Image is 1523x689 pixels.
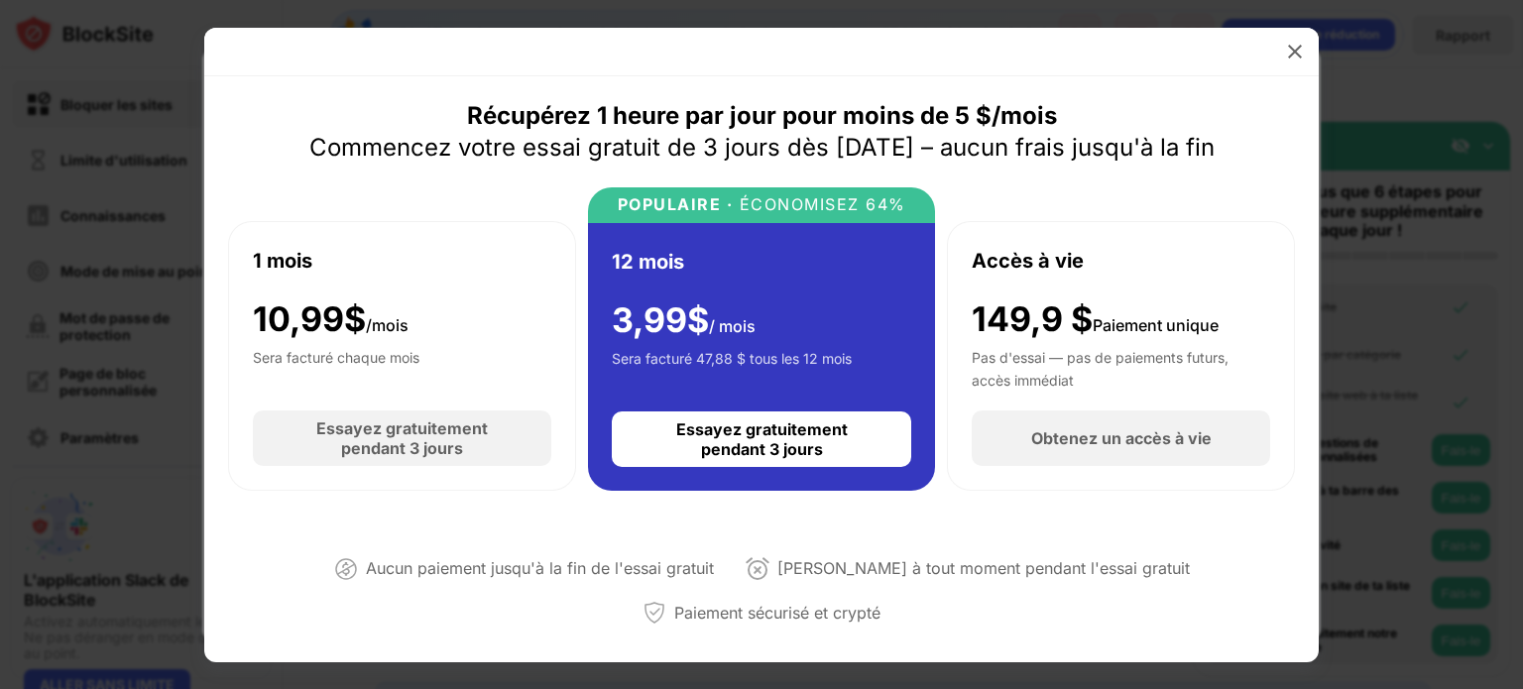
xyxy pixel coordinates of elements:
[777,558,1190,578] font: [PERSON_NAME] à tout moment pendant l'essai gratuit
[746,557,769,581] img: annuler à tout moment
[972,349,1229,388] font: Pas d'essai — pas de paiements futurs, accès immédiat
[467,101,1057,130] font: Récupérez 1 heure par jour pour moins de 5 $/mois
[344,298,366,339] font: $
[740,194,906,214] font: ÉCONOMISEZ 64%
[253,349,419,366] font: Sera facturé chaque mois
[972,249,1084,273] font: Accès à vie
[612,299,687,340] font: 3,99
[674,603,880,623] font: Paiement sécurisé et crypté
[334,557,358,581] img: ne pas payer
[253,249,312,273] font: 1 mois
[687,299,709,340] font: $
[612,250,684,274] font: 12 mois
[709,316,756,336] font: / mois
[972,298,1093,339] font: 149,9 $
[366,315,409,335] font: /mois
[618,194,734,214] font: POPULAIRE ·
[1031,428,1212,448] font: Obtenez un accès à vie
[309,133,1215,162] font: Commencez votre essai gratuit de 3 jours dès [DATE] – aucun frais jusqu'à la fin
[676,419,848,459] font: Essayez gratuitement pendant 3 jours
[1093,315,1219,335] font: Paiement unique
[316,418,488,458] font: Essayez gratuitement pendant 3 jours
[612,350,852,367] font: Sera facturé 47,88 $ tous les 12 mois
[643,601,666,625] img: paiement sécurisé
[366,558,714,578] font: Aucun paiement jusqu'à la fin de l'essai gratuit
[253,298,344,339] font: 10,99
